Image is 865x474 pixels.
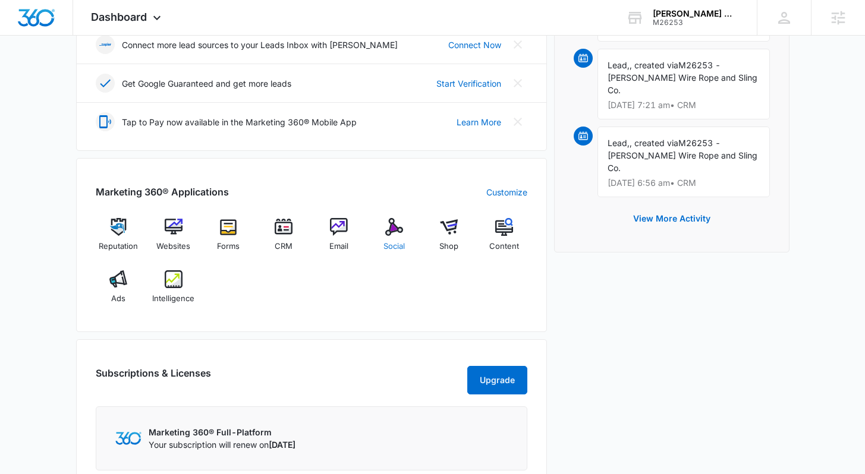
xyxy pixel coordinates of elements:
[508,35,527,54] button: Close
[122,77,291,90] p: Get Google Guaranteed and get more leads
[653,18,740,27] div: account id
[115,432,141,444] img: Marketing 360 Logo
[122,39,398,51] p: Connect more lead sources to your Leads Inbox with [PERSON_NAME]
[608,60,757,95] span: M26253 - [PERSON_NAME] Wire Rope and Sling Co.
[96,366,211,390] h2: Subscriptions & Licenses
[156,241,190,252] span: Websites
[261,218,307,261] a: CRM
[111,293,125,305] span: Ads
[608,138,630,148] span: Lead,
[439,241,458,252] span: Shop
[371,218,417,261] a: Social
[122,116,357,128] p: Tap to Pay now available in the Marketing 360® Mobile App
[152,293,194,305] span: Intelligence
[467,366,527,394] button: Upgrade
[150,218,196,261] a: Websites
[457,116,501,128] a: Learn More
[149,438,295,451] p: Your subscription will renew on
[482,218,527,261] a: Content
[149,426,295,438] p: Marketing 360® Full-Platform
[99,241,138,252] span: Reputation
[621,204,722,233] button: View More Activity
[383,241,405,252] span: Social
[96,218,141,261] a: Reputation
[329,241,348,252] span: Email
[608,60,630,70] span: Lead,
[630,60,678,70] span: , created via
[608,101,760,109] p: [DATE] 7:21 am • CRM
[316,218,362,261] a: Email
[508,112,527,131] button: Close
[150,270,196,313] a: Intelligence
[608,138,757,173] span: M26253 - [PERSON_NAME] Wire Rope and Sling Co.
[448,39,501,51] a: Connect Now
[275,241,292,252] span: CRM
[426,218,472,261] a: Shop
[508,74,527,93] button: Close
[486,186,527,198] a: Customize
[630,138,678,148] span: , created via
[269,440,295,450] span: [DATE]
[217,241,240,252] span: Forms
[96,185,229,199] h2: Marketing 360® Applications
[206,218,251,261] a: Forms
[489,241,519,252] span: Content
[608,179,760,187] p: [DATE] 6:56 am • CRM
[653,9,740,18] div: account name
[436,77,501,90] a: Start Verification
[91,11,147,23] span: Dashboard
[96,270,141,313] a: Ads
